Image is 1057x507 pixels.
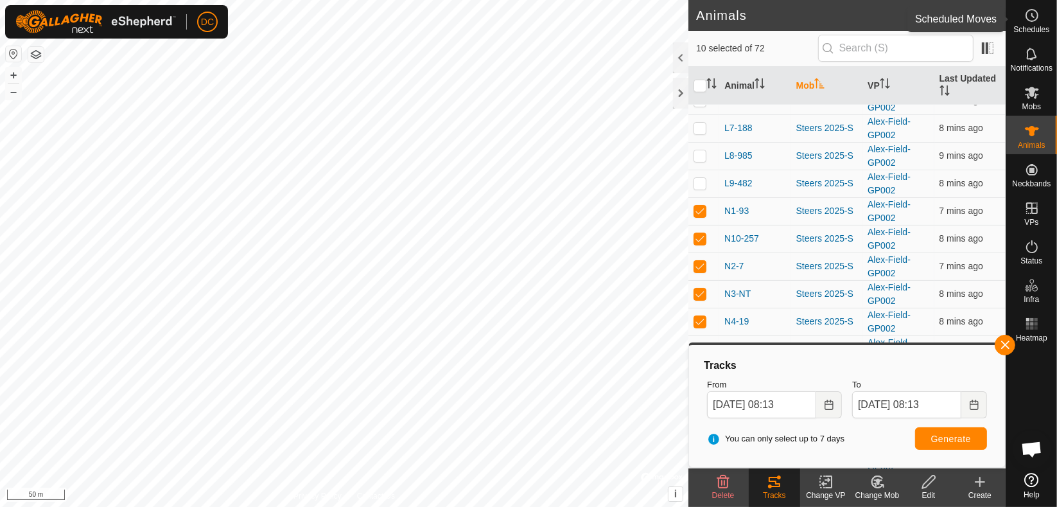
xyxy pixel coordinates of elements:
th: Mob [791,67,862,105]
span: Status [1020,257,1042,265]
span: N10-257 [724,232,759,245]
span: 10 Sept 2025, 8:04 am [939,233,983,244]
div: Change VP [800,490,852,501]
a: Alex-Field-GP002 [868,337,911,361]
span: Help [1024,491,1040,499]
span: Neckbands [1012,180,1051,188]
p-sorticon: Activate to sort [880,80,890,91]
span: 10 Sept 2025, 8:05 am [939,206,983,216]
p-sorticon: Activate to sort [939,87,950,98]
span: N2-7 [724,260,744,273]
div: Steers 2025-S [796,287,857,301]
div: Tracks [702,358,992,373]
th: VP [862,67,934,105]
span: i [674,488,677,499]
span: 10 Sept 2025, 8:04 am [939,289,983,299]
span: VPs [1024,218,1038,226]
span: L8-985 [724,149,753,163]
a: Help [1006,468,1057,504]
p-sorticon: Activate to sort [755,80,765,91]
div: Steers 2025-S [796,177,857,190]
input: Search (S) [818,35,974,62]
a: Contact Us [357,490,395,502]
span: 72 [979,6,993,25]
button: – [6,84,21,100]
span: N4-19 [724,315,749,328]
div: Open chat [1013,430,1051,468]
a: Alex-Field-GP002 [868,172,911,195]
button: + [6,67,21,83]
span: DC [201,15,214,29]
a: Alex-Field-GP002 [868,282,911,306]
p-sorticon: Activate to sort [706,80,717,91]
span: Heatmap [1016,334,1047,342]
span: Mobs [1022,103,1041,111]
span: Animals [1018,141,1045,149]
div: Steers 2025-S [796,121,857,135]
a: Alex-Field-GP002 [868,116,911,140]
div: Steers 2025-S [796,149,857,163]
span: 10 Sept 2025, 8:05 am [939,316,983,326]
span: L7-188 [724,121,753,135]
span: 10 Sept 2025, 8:04 am [939,150,983,161]
span: Infra [1024,296,1039,303]
div: Edit [903,490,954,501]
span: N1-93 [724,204,749,218]
div: Change Mob [852,490,903,501]
button: Map Layers [28,47,44,62]
div: Create [954,490,1006,501]
button: Reset Map [6,46,21,62]
th: Animal [719,67,791,105]
label: From [707,378,842,391]
a: Alex-Field-GP002 [868,310,911,334]
img: Gallagher Logo [15,10,176,33]
span: 10 Sept 2025, 8:05 am [939,178,983,188]
label: To [852,378,987,391]
p-sorticon: Activate to sort [814,80,825,91]
div: Steers 2025-S [796,204,857,218]
button: Generate [915,427,987,450]
button: Choose Date [961,391,987,418]
button: i [668,487,683,501]
div: Steers 2025-S [796,260,857,273]
a: Privacy Policy [293,490,342,502]
button: Choose Date [816,391,842,418]
a: Alex-Field-GP002 [868,254,911,278]
h2: Animals [696,8,979,23]
th: Last Updated [934,67,1006,105]
span: You can only select up to 7 days [707,432,844,445]
span: Delete [712,491,735,500]
a: Alex-Field-GP002 [868,89,911,112]
span: 10 selected of 72 [696,42,817,55]
span: Notifications [1011,64,1053,72]
span: N3-NT [724,287,751,301]
a: Alex-Field-GP002 [868,227,911,251]
a: Alex-Field-GP002 [868,144,911,168]
div: Steers 2025-S [796,315,857,328]
span: 10 Sept 2025, 8:05 am [939,261,983,271]
span: Schedules [1013,26,1049,33]
div: Tracks [749,490,800,501]
div: Steers 2025-S [796,232,857,245]
span: L9-482 [724,177,753,190]
a: Alex-Field-GP002 [868,199,911,223]
span: Generate [931,434,971,444]
span: 10 Sept 2025, 8:04 am [939,123,983,133]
